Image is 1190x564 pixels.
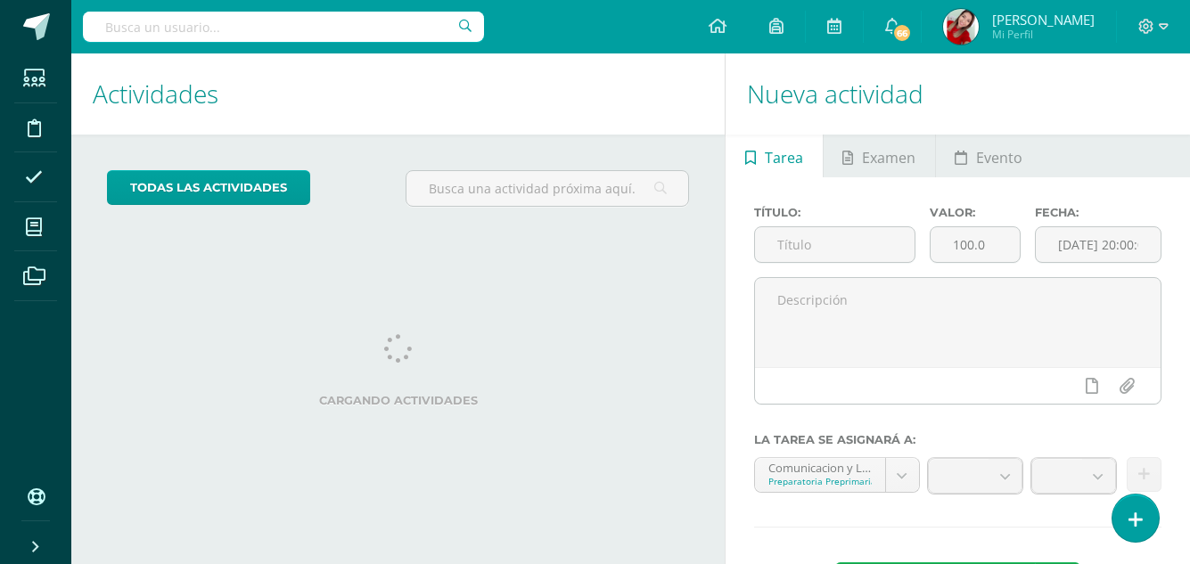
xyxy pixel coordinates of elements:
h1: Actividades [93,53,703,135]
span: Examen [862,136,915,179]
a: Examen [824,135,935,177]
a: Tarea [726,135,822,177]
div: Comunicacion y Lenguaje 'A' [768,458,872,475]
div: Preparatoria Preprimaria [768,475,872,487]
input: Busca un usuario... [83,12,484,42]
input: Fecha de entrega [1036,227,1161,262]
label: Fecha: [1035,206,1161,219]
h1: Nueva actividad [747,53,1169,135]
a: Comunicacion y Lenguaje 'A'Preparatoria Preprimaria [755,458,919,492]
img: 162acdb5c2f3d5f8be50fbc1cb56d08d.png [943,9,979,45]
span: [PERSON_NAME] [992,11,1095,29]
label: Cargando actividades [107,394,689,407]
span: Mi Perfil [992,27,1095,42]
input: Título [755,227,915,262]
span: Tarea [765,136,803,179]
span: 66 [892,23,912,43]
label: Valor: [930,206,1021,219]
label: Título: [754,206,915,219]
label: La tarea se asignará a: [754,433,1161,446]
input: Puntos máximos [931,227,1020,262]
input: Busca una actividad próxima aquí... [406,171,689,206]
span: Evento [976,136,1022,179]
a: todas las Actividades [107,170,310,205]
a: Evento [936,135,1042,177]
